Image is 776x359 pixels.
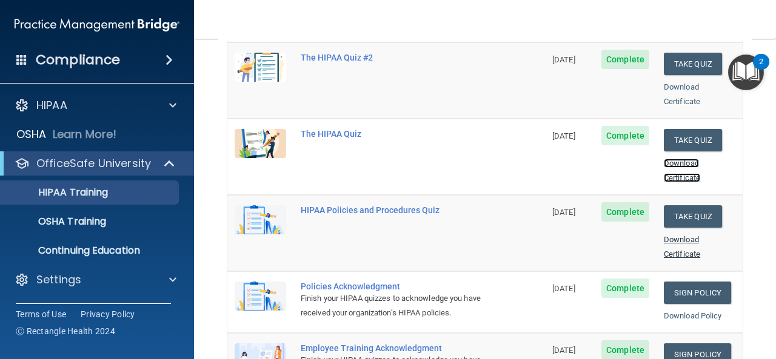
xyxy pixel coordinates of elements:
[552,208,575,217] span: [DATE]
[36,51,120,68] h4: Compliance
[15,156,176,171] a: OfficeSafe University
[552,55,575,64] span: [DATE]
[664,282,731,304] a: Sign Policy
[36,156,151,171] p: OfficeSafe University
[16,127,47,142] p: OSHA
[664,235,700,259] a: Download Certificate
[552,131,575,140] span: [DATE]
[8,245,173,257] p: Continuing Education
[53,127,117,142] p: Learn More!
[601,278,649,298] span: Complete
[15,13,179,37] img: PMB logo
[301,53,484,62] div: The HIPAA Quiz #2
[301,205,484,215] div: HIPAA Policies and Procedures Quiz
[81,308,135,320] a: Privacy Policy
[664,311,722,320] a: Download Policy
[16,325,115,337] span: Ⓒ Rectangle Health 2024
[664,205,722,228] button: Take Quiz
[601,50,649,69] span: Complete
[8,186,108,199] p: HIPAA Training
[664,82,700,106] a: Download Certificate
[664,159,700,182] a: Download Certificate
[728,54,764,90] button: Open Resource Center, 2 new notifications
[301,282,484,291] div: Policies Acknowledgment
[664,129,722,151] button: Take Quiz
[301,129,484,139] div: The HIPAA Quiz
[301,291,484,320] div: Finish your HIPAA quizzes to acknowledge you have received your organization’s HIPAA policies.
[601,202,649,222] span: Complete
[8,216,106,228] p: OSHA Training
[36,272,81,287] p: Settings
[15,98,176,113] a: HIPAA
[301,343,484,353] div: Employee Training Acknowledgment
[552,284,575,293] span: [DATE]
[36,98,67,113] p: HIPAA
[15,272,176,287] a: Settings
[759,62,763,77] div: 2
[552,346,575,355] span: [DATE]
[16,308,66,320] a: Terms of Use
[601,126,649,145] span: Complete
[664,53,722,75] button: Take Quiz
